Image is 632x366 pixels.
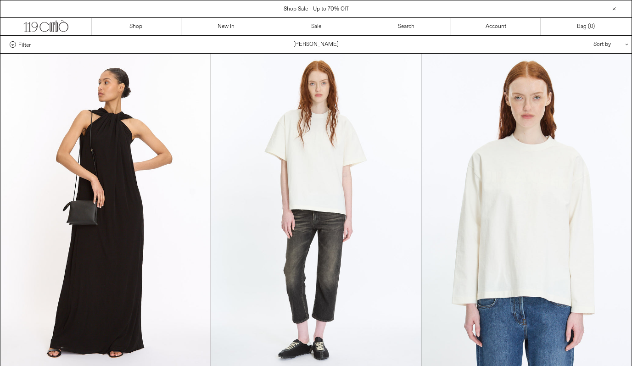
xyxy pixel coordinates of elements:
div: Sort by [540,36,622,53]
a: Bag () [541,18,631,35]
span: 0 [590,23,593,30]
a: Shop Sale - Up to 70% Off [284,6,348,13]
span: Filter [18,41,31,48]
a: Shop [91,18,181,35]
a: Sale [271,18,361,35]
a: Account [451,18,541,35]
span: ) [590,22,595,31]
a: Search [361,18,451,35]
a: New In [181,18,271,35]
